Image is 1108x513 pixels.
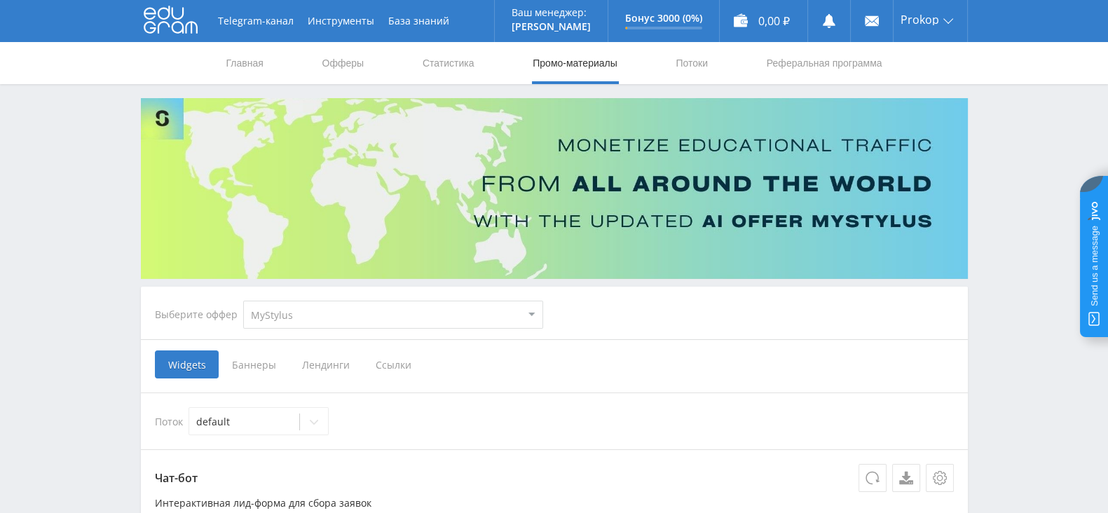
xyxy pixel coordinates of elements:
[674,42,709,84] a: Потоки
[155,464,954,492] p: Чат-бот
[892,464,920,492] a: Скачать
[859,464,887,492] button: Обновить
[219,350,289,378] span: Баннеры
[155,309,243,320] div: Выберите оффер
[321,42,366,84] a: Офферы
[225,42,265,84] a: Главная
[531,42,618,84] a: Промо-материалы
[289,350,362,378] span: Лендинги
[362,350,425,378] span: Ссылки
[141,98,968,279] img: Banner
[901,14,939,25] span: Prokop
[155,407,954,435] div: Поток
[155,350,219,378] span: Widgets
[155,498,954,509] p: Интерактивная лид-форма для сбора заявок
[926,464,954,492] button: Настройки
[625,13,702,24] p: Бонус 3000 (0%)
[512,7,591,18] p: Ваш менеджер:
[421,42,476,84] a: Статистика
[512,21,591,32] p: [PERSON_NAME]
[765,42,884,84] a: Реферальная программа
